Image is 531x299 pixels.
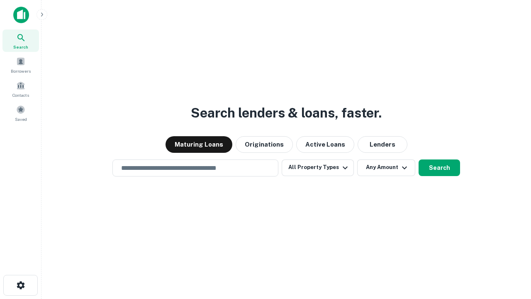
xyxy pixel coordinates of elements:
[357,159,415,176] button: Any Amount
[2,54,39,76] a: Borrowers
[13,44,28,50] span: Search
[358,136,407,153] button: Lenders
[191,103,382,123] h3: Search lenders & loans, faster.
[13,7,29,23] img: capitalize-icon.png
[11,68,31,74] span: Borrowers
[282,159,354,176] button: All Property Types
[296,136,354,153] button: Active Loans
[12,92,29,98] span: Contacts
[2,102,39,124] a: Saved
[166,136,232,153] button: Maturing Loans
[490,206,531,246] iframe: Chat Widget
[15,116,27,123] span: Saved
[2,29,39,52] a: Search
[2,78,39,100] a: Contacts
[236,136,293,153] button: Originations
[419,159,460,176] button: Search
